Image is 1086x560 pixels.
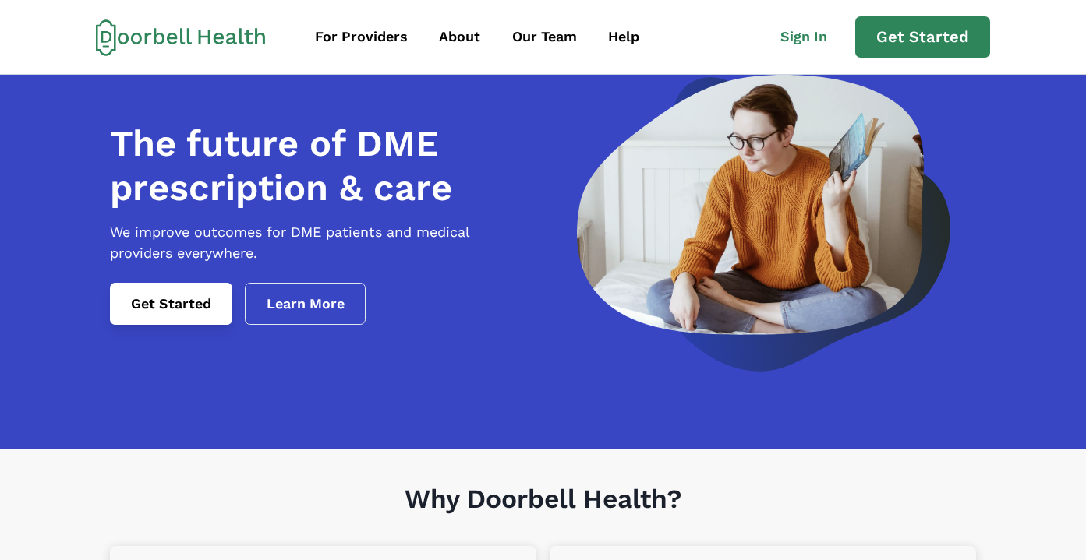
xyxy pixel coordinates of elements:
a: Help [594,19,653,55]
div: About [439,26,480,48]
a: Learn More [245,283,366,325]
img: a woman looking at a computer [577,75,950,372]
a: Sign In [766,19,855,55]
h1: Why Doorbell Health? [110,484,976,547]
a: For Providers [301,19,422,55]
a: Our Team [498,19,591,55]
div: Help [608,26,639,48]
h1: The future of DME prescription & care [110,122,534,210]
a: Get Started [110,283,232,325]
p: We improve outcomes for DME patients and medical providers everywhere. [110,222,534,264]
a: Get Started [855,16,990,58]
div: Our Team [512,26,577,48]
div: For Providers [315,26,408,48]
a: About [425,19,494,55]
